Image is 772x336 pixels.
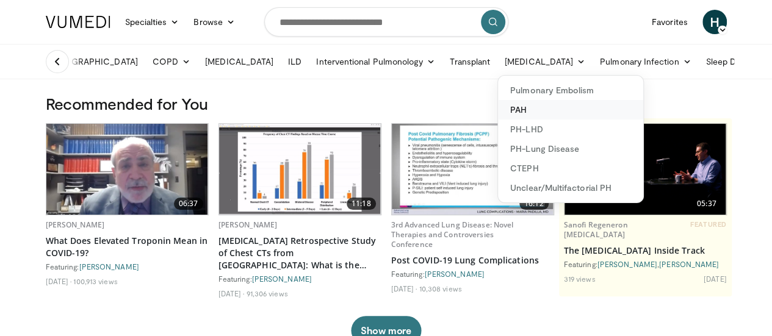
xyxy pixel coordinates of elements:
[46,235,209,259] a: What Does Elevated Troponin Mean in COVID-19?
[46,124,208,215] a: 06:37
[46,94,727,113] h3: Recommended for You
[442,49,497,74] a: Transplant
[659,260,719,268] a: [PERSON_NAME]
[644,10,695,34] a: Favorites
[690,220,726,229] span: FEATURED
[46,220,105,230] a: [PERSON_NAME]
[46,262,209,271] div: Featuring:
[46,276,72,286] li: [DATE]
[46,16,110,28] img: VuMedi Logo
[174,198,203,210] span: 06:37
[497,49,593,74] a: [MEDICAL_DATA]
[246,288,287,298] li: 91,306 views
[391,284,417,293] li: [DATE]
[186,10,242,34] a: Browse
[565,124,726,215] a: 05:37
[419,284,461,293] li: 10,308 views
[498,139,643,159] a: PH-Lung Disease
[252,274,312,283] a: [PERSON_NAME]
[564,259,727,269] div: Featuring: ,
[36,49,145,74] a: [DEMOGRAPHIC_DATA]
[391,269,554,279] div: Featuring:
[593,49,698,74] a: Pulmonary Infection
[425,270,485,278] a: [PERSON_NAME]
[564,274,596,284] li: 319 views
[219,124,381,215] a: 11:18
[145,49,198,74] a: COPD
[198,49,281,74] a: [MEDICAL_DATA]
[281,49,309,74] a: ILD
[392,124,554,215] a: 16:12
[498,80,643,100] a: Pulmonary Embolism
[218,274,381,284] div: Featuring:
[218,288,245,298] li: [DATE]
[391,220,514,249] a: 3rd Advanced Lung Disease: Novel Therapies and Controversies Conference
[564,220,628,240] a: Sanofi Regeneron [MEDICAL_DATA]
[46,124,208,215] img: 98daf78a-1d22-4ebe-927e-10afe95ffd94.620x360_q85_upscale.jpg
[264,7,508,37] input: Search topics, interventions
[118,10,187,34] a: Specialties
[219,124,381,215] img: c2eb46a3-50d3-446d-a553-a9f8510c7760.620x360_q85_upscale.jpg
[692,198,721,210] span: 05:37
[597,260,657,268] a: [PERSON_NAME]
[391,254,554,266] a: Post COVID-19 Lung Complications
[498,178,643,198] a: Unclear/Multifactorial PH
[73,276,117,286] li: 100,913 views
[519,198,549,210] span: 16:12
[498,120,643,139] a: PH-LHD
[564,245,727,257] a: The [MEDICAL_DATA] Inside Track
[498,100,643,120] a: PAH
[79,262,139,271] a: [PERSON_NAME]
[309,49,442,74] a: Interventional Pulmonology
[218,220,278,230] a: [PERSON_NAME]
[498,159,643,178] a: CTEPH
[392,124,554,215] img: 667297da-f7fe-4586-84bf-5aeb1aa9adcb.620x360_q85_upscale.jpg
[702,10,727,34] a: H
[704,274,727,284] li: [DATE]
[218,235,381,271] a: [MEDICAL_DATA] Retrospective Study of Chest CTs from [GEOGRAPHIC_DATA]: What is the Relationship ...
[565,124,726,215] img: 64e8314d-0090-42e1-8885-f47de767bd23.png.620x360_q85_upscale.png
[347,198,376,210] span: 11:18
